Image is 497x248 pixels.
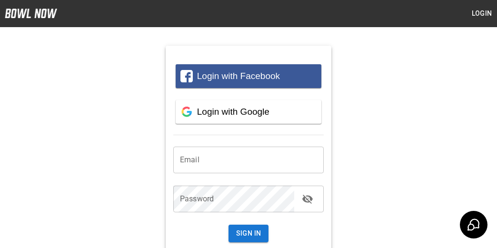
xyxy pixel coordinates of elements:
button: Login with Google [176,100,321,124]
button: toggle password visibility [298,189,317,208]
span: Login with Facebook [197,71,280,81]
img: logo [5,9,57,18]
button: Sign In [229,225,269,242]
button: Login [467,5,497,22]
button: Login with Facebook [176,64,321,88]
span: Login with Google [197,107,269,117]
